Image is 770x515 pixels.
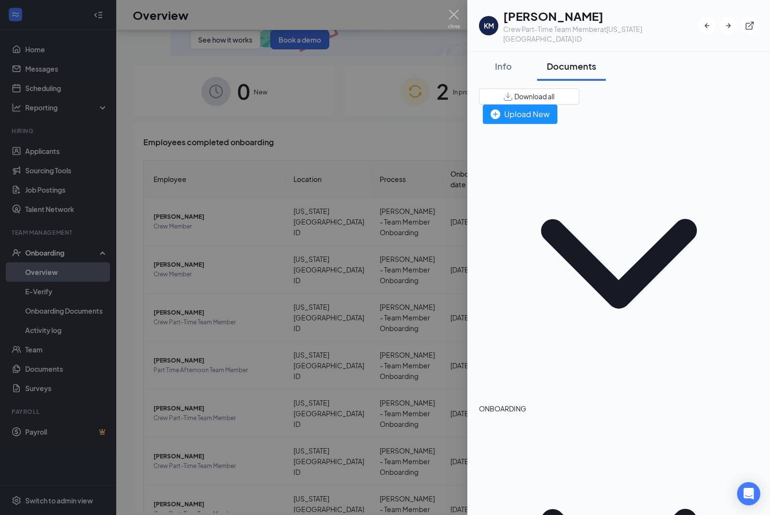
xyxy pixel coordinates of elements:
[698,17,716,34] button: ArrowLeftNew
[702,21,712,30] svg: ArrowLeftNew
[745,21,755,30] svg: ExternalLink
[737,482,760,505] div: Open Intercom Messenger
[483,105,557,124] button: Upload New
[547,60,596,72] div: Documents
[479,403,758,414] div: ONBOARDING
[724,21,733,30] svg: ArrowRight
[489,60,518,72] div: Info
[514,91,554,102] span: Download all
[741,17,758,34] button: ExternalLink
[503,8,698,24] h1: [PERSON_NAME]
[503,24,698,44] div: Crew Part-Time Team Member at [US_STATE][GEOGRAPHIC_DATA] ID
[479,124,758,403] svg: ChevronDown
[484,21,494,30] div: KM
[720,17,737,34] button: ArrowRight
[479,89,579,105] button: Download all
[491,108,550,120] div: Upload New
